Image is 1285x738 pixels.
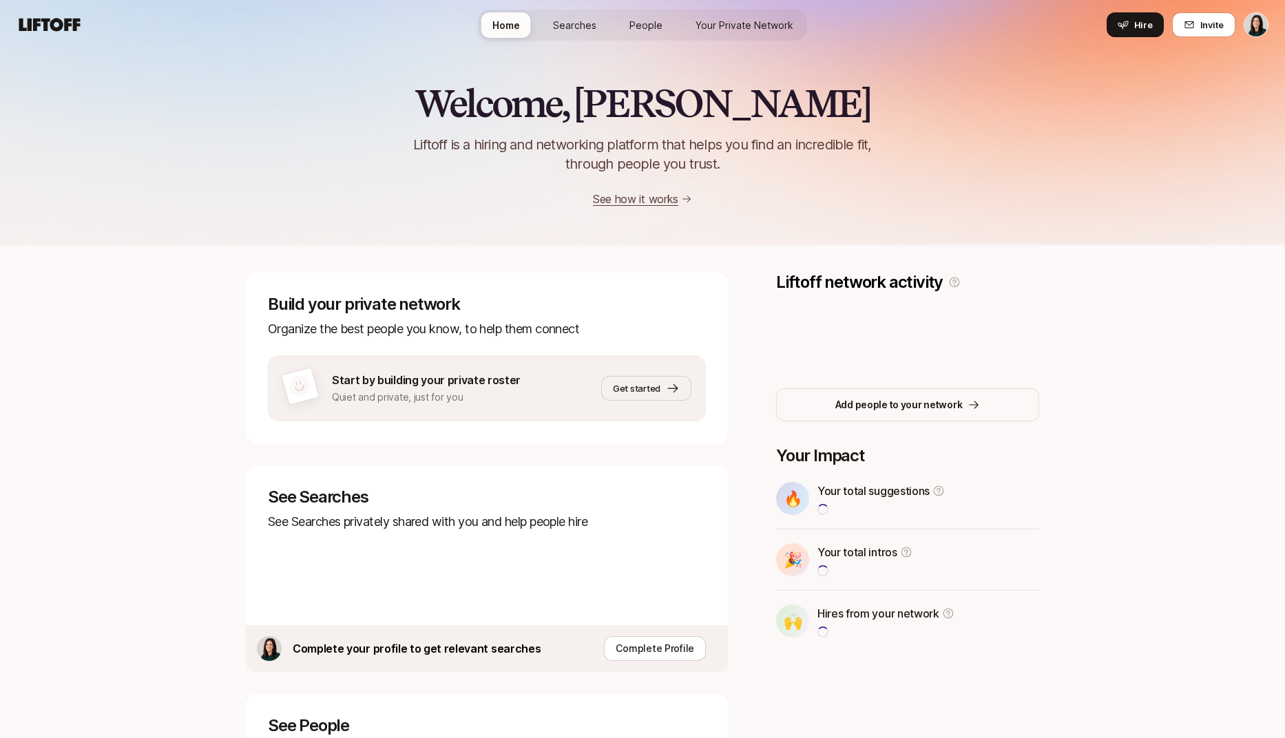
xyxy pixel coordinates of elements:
a: See how it works [593,192,678,206]
button: Eleanor Morgan [1244,12,1268,37]
p: Build your private network [268,295,706,314]
p: Your Impact [776,446,1039,465]
a: People [618,12,673,38]
button: Get started [601,376,691,401]
span: Searches [553,18,596,32]
button: Complete Profile [604,636,706,661]
button: Invite [1172,12,1235,37]
span: Invite [1200,18,1224,32]
p: See Searches privately shared with you and help people hire [268,512,706,531]
p: Start by building your private roster [332,371,521,389]
img: default-avatar.svg [286,373,312,399]
a: Home [481,12,531,38]
img: 4a9db8b1_a928_4c3b_b6b3_637aca108a75.jfif [257,636,282,661]
span: People [629,18,662,32]
p: Liftoff is a hiring and networking platform that helps you find an incredible fit, through people... [396,135,889,173]
button: Hire [1107,12,1164,37]
p: Add people to your network [835,397,963,413]
p: Complete your profile to get relevant searches [293,640,541,657]
button: Add people to your network [776,388,1039,421]
div: 🔥 [776,482,809,515]
p: Liftoff network activity [776,273,943,292]
p: See Searches [268,487,706,507]
p: Complete Profile [616,640,694,657]
p: Quiet and private, just for you [332,389,521,405]
p: Your total intros [817,543,897,561]
span: Get started [613,381,660,395]
p: Your total suggestions [817,482,930,500]
a: Your Private Network [685,12,804,38]
p: See People [268,716,706,735]
img: Eleanor Morgan [1244,13,1268,36]
div: 🎉 [776,543,809,576]
a: Searches [542,12,607,38]
span: Hire [1134,18,1153,32]
div: 🙌 [776,604,809,637]
p: Hires from your network [817,604,939,622]
h2: Welcome, [PERSON_NAME] [415,83,871,124]
span: Your Private Network [696,18,793,32]
p: Organize the best people you know, to help them connect [268,319,706,339]
span: Home [492,18,520,32]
